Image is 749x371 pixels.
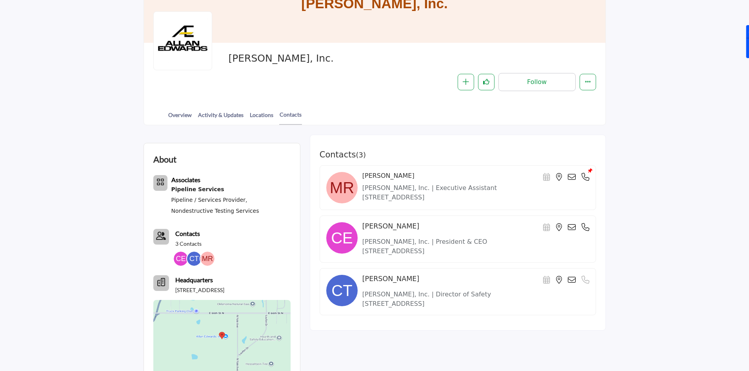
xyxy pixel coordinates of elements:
a: Link of redirect to contact page [153,229,169,245]
span: 3 [358,151,363,159]
h3: Contacts [320,150,366,160]
b: Associates [171,176,200,183]
a: 3 Contacts [175,240,202,248]
a: Contacts [279,110,302,125]
b: Contacts [175,230,200,237]
h2: About [153,153,176,166]
a: Pipeline Services [171,185,291,195]
img: Chip E. [174,252,188,266]
button: Contact-Employee Icon [153,229,169,245]
a: Contacts [175,229,200,238]
h4: [PERSON_NAME] [362,275,419,283]
a: Overview [168,111,192,124]
button: Follow [498,73,576,91]
button: Category Icon [153,175,167,191]
button: More details [580,74,596,90]
img: image [326,222,358,254]
a: Associates [171,177,200,183]
img: Chuck T. [187,252,201,266]
img: image [326,172,358,203]
img: Michaela R. [200,252,215,266]
span: Allan Edwards, Inc. [228,52,405,65]
a: Nondestructive Testing Services [171,208,259,214]
a: Pipeline / Services Provider, [171,197,247,203]
button: Like [478,74,494,90]
p: [STREET_ADDRESS] [362,247,589,256]
div: Services that support the installation, operation, protection, and maintenance of pipeline systems. [171,185,291,195]
button: Headquarter icon [153,275,169,291]
p: [STREET_ADDRESS] [362,193,589,202]
p: [PERSON_NAME], Inc. | President & CEO [362,237,589,247]
span: ( ) [356,151,366,159]
p: [PERSON_NAME], Inc. | Executive Assistant [362,183,589,193]
a: Locations [249,111,274,124]
h4: [PERSON_NAME] [362,172,414,179]
h4: [PERSON_NAME] [362,222,419,230]
a: Activity & Updates [198,111,244,124]
p: [STREET_ADDRESS] [362,299,589,309]
p: [PERSON_NAME], Inc. | Director of Safety [362,290,589,299]
p: [STREET_ADDRESS] [175,286,224,294]
img: image [326,275,358,306]
b: Headquarters [175,275,213,285]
